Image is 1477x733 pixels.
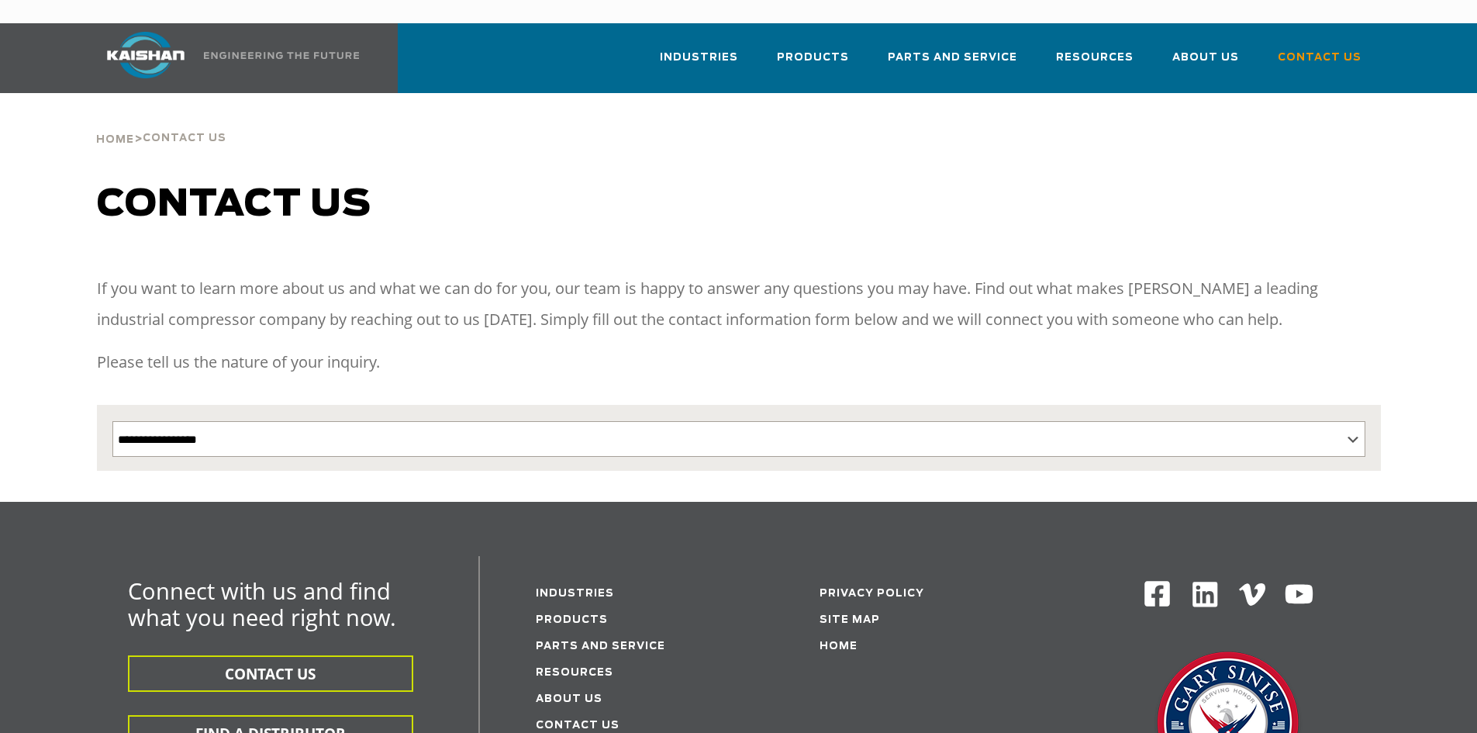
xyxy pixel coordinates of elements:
[1190,579,1220,610] img: Linkedin
[97,186,371,223] span: Contact us
[660,49,738,67] span: Industries
[143,133,226,143] span: Contact Us
[1284,579,1314,610] img: Youtube
[536,615,608,625] a: Products
[888,37,1017,90] a: Parts and Service
[1056,37,1134,90] a: Resources
[128,655,413,692] button: CONTACT US
[1172,37,1239,90] a: About Us
[1239,583,1265,606] img: Vimeo
[536,589,614,599] a: Industries
[96,135,134,145] span: Home
[1278,49,1361,67] span: Contact Us
[96,132,134,146] a: Home
[128,576,396,632] span: Connect with us and find what you need right now.
[96,93,226,152] div: >
[88,23,362,93] a: Kaishan USA
[777,37,849,90] a: Products
[820,615,880,625] a: Site Map
[204,52,359,59] img: Engineering the future
[1172,49,1239,67] span: About Us
[777,49,849,67] span: Products
[97,273,1381,335] p: If you want to learn more about us and what we can do for you, our team is happy to answer any qu...
[1056,49,1134,67] span: Resources
[536,641,665,652] a: Parts and service
[536,668,613,678] a: Resources
[660,37,738,90] a: Industries
[820,589,924,599] a: Privacy Policy
[888,49,1017,67] span: Parts and Service
[97,347,1381,378] p: Please tell us the nature of your inquiry.
[820,641,858,652] a: Home
[536,721,619,731] a: Contact Us
[536,694,602,704] a: About Us
[88,32,204,78] img: kaishan logo
[1278,37,1361,90] a: Contact Us
[1143,579,1172,608] img: Facebook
